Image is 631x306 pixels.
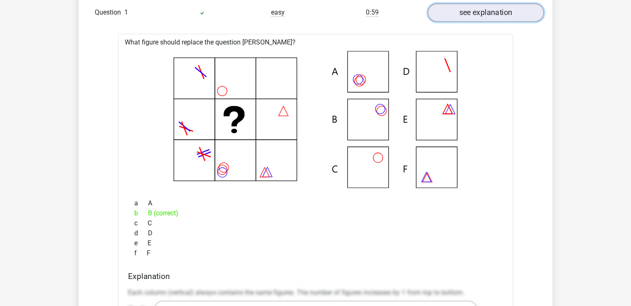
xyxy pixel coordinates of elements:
[366,8,379,17] span: 0:59
[128,287,503,297] p: Each column (vertical) always contains the same figures. The number of figures increases by 1 fro...
[128,208,503,218] div: B (correct)
[134,198,148,208] span: a
[124,8,128,16] span: 1
[128,218,503,228] div: C
[134,228,148,238] span: d
[128,271,503,281] h4: Explanation
[134,208,148,218] span: b
[128,248,503,258] div: F
[128,198,503,208] div: A
[134,238,148,248] span: e
[428,3,544,22] a: see explanation
[95,7,124,17] span: Question
[128,228,503,238] div: D
[134,218,148,228] span: c
[128,238,503,248] div: E
[271,8,285,17] span: easy
[134,248,147,258] span: f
